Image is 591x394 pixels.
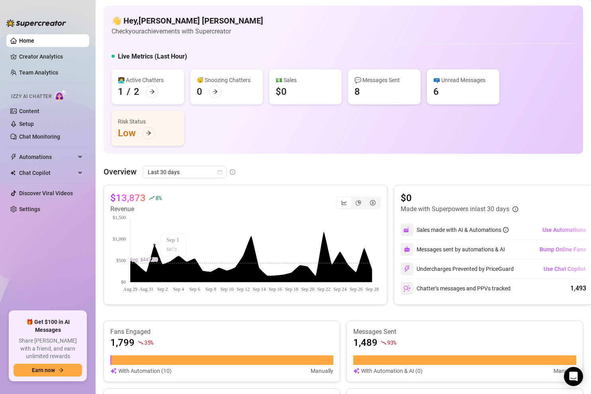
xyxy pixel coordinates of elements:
button: Use Chat Copilot [543,263,586,275]
article: Fans Engaged [110,327,333,336]
span: pie-chart [356,200,361,206]
img: svg%3e [403,285,411,292]
a: Settings [19,206,40,212]
img: AI Chatter [55,90,67,101]
a: Content [19,108,39,114]
article: Made with Superpowers in last 30 days [401,204,509,214]
div: 0 [197,85,202,98]
span: Use Chat Copilot [544,266,586,272]
div: Undercharges Prevented by PriceGuard [401,263,514,275]
div: 📪 Unread Messages [433,76,493,84]
div: Sales made with AI & Automations [417,225,509,234]
a: Team Analytics [19,69,58,76]
article: With Automation & AI (0) [361,367,423,375]
span: Last 30 days [148,166,222,178]
div: 😴 Snoozing Chatters [197,76,256,84]
span: info-circle [513,206,518,212]
img: svg%3e [353,367,360,375]
a: Home [19,37,34,44]
span: 8 % [155,194,161,202]
button: Use Automations [542,223,586,236]
span: fall [381,340,386,345]
div: 👩‍💻 Active Chatters [118,76,178,84]
div: $0 [276,85,287,98]
button: Bump Online Fans [539,243,586,256]
div: segmented control [336,196,381,209]
span: arrow-right [212,89,218,94]
div: 1,493 [570,284,586,293]
article: Messages Sent [353,327,576,336]
span: arrow-right [146,130,151,136]
img: svg%3e [404,246,410,253]
span: 93 % [387,339,396,346]
img: logo-BBDzfeDw.svg [6,19,66,27]
a: Creator Analytics [19,50,83,63]
span: info-circle [503,227,509,233]
div: 8 [354,85,360,98]
h5: Live Metrics (Last Hour) [118,52,187,61]
img: svg%3e [110,367,117,375]
article: 1,799 [110,336,135,349]
article: Manually [311,367,333,375]
span: Use Automations [542,227,586,233]
article: $13,873 [110,192,146,204]
div: Open Intercom Messenger [564,367,583,386]
span: line-chart [341,200,347,206]
div: Chatter’s messages and PPVs tracked [401,282,511,295]
span: arrow-right [149,89,155,94]
span: rise [149,195,155,201]
img: Chat Copilot [10,170,16,176]
span: Bump Online Fans [540,246,586,253]
div: 6 [433,85,439,98]
article: Manually [554,367,576,375]
span: 🎁 Get $100 in AI Messages [14,318,82,334]
span: info-circle [230,169,235,175]
button: Earn nowarrow-right [14,364,82,376]
span: Chat Copilot [19,167,76,179]
span: Earn now [32,367,55,373]
div: 2 [134,85,139,98]
div: 1 [118,85,123,98]
div: 💬 Messages Sent [354,76,414,84]
div: Risk Status [118,117,178,126]
article: Revenue [110,204,161,214]
img: svg%3e [403,265,411,272]
span: thunderbolt [10,154,17,160]
a: Chat Monitoring [19,133,60,140]
div: Messages sent by automations & AI [401,243,505,256]
div: 💵 Sales [276,76,335,84]
img: svg%3e [403,226,411,233]
span: arrow-right [58,367,64,373]
span: fall [138,340,143,345]
article: Overview [104,166,137,178]
span: calendar [217,170,222,174]
span: Share [PERSON_NAME] with a friend, and earn unlimited rewards [14,337,82,361]
article: $0 [401,192,518,204]
a: Discover Viral Videos [19,190,73,196]
a: Setup [19,121,34,127]
h4: 👋 Hey, [PERSON_NAME] [PERSON_NAME] [112,15,263,26]
span: 35 % [144,339,153,346]
article: With Automation (10) [118,367,172,375]
article: 1,489 [353,336,378,349]
span: Automations [19,151,76,163]
article: Check your achievements with Supercreator [112,26,263,36]
span: Izzy AI Chatter [11,93,51,100]
span: dollar-circle [370,200,376,206]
